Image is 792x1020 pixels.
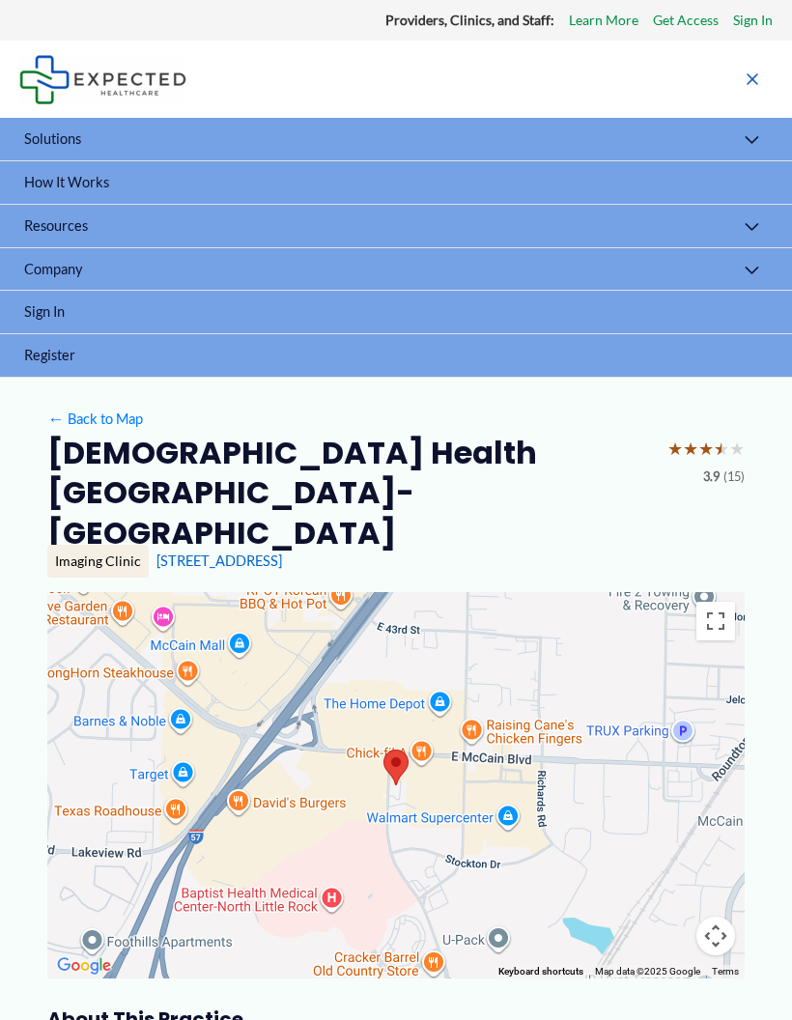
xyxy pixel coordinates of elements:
div: Imaging Clinic [47,545,149,578]
a: Sign In [733,8,773,33]
span: Solutions [24,130,81,147]
a: Get Access [653,8,719,33]
span: ★ [729,433,745,466]
span: Sign In [24,303,65,320]
a: [STREET_ADDRESS] [156,552,282,569]
button: Keyboard shortcuts [498,965,583,978]
span: Register [24,347,75,363]
a: Learn More [569,8,638,33]
span: ★ [683,433,698,466]
span: 3.9 [703,466,720,489]
span: (15) [723,466,745,489]
img: Expected Healthcare Logo - side, dark font, small [19,55,186,104]
span: Map data ©2025 Google [595,966,700,977]
a: ←Back to Map [47,406,143,432]
span: ← [47,411,65,428]
span: Resources [24,217,88,234]
span: ★ [667,433,683,466]
button: Toggle menu [731,118,773,164]
a: Open this area in Google Maps (opens a new window) [52,953,116,978]
button: Toggle menu [731,205,773,251]
button: Main menu toggle [732,59,773,99]
img: Google [52,953,116,978]
span: How It Works [24,174,109,190]
span: ★ [698,433,714,466]
button: Toggle menu [731,248,773,295]
button: Toggle fullscreen view [696,602,735,640]
a: Terms (opens in new tab) [712,966,739,977]
span: Company [24,261,82,277]
button: Map camera controls [696,917,735,955]
span: ★ [714,433,729,466]
strong: Providers, Clinics, and Staff: [385,12,554,28]
h2: [DEMOGRAPHIC_DATA] Health [GEOGRAPHIC_DATA]-[GEOGRAPHIC_DATA] [47,433,652,553]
